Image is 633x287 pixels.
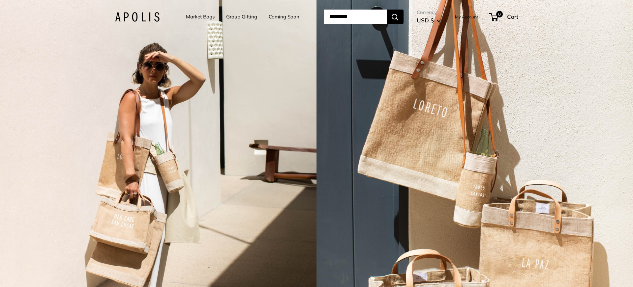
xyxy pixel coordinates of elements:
[455,13,478,21] a: My Account
[226,12,257,21] a: Group Gifting
[417,15,441,26] button: USD $
[387,10,404,24] button: Search
[490,12,518,22] a: 0 Cart
[324,10,387,24] input: Search...
[269,12,299,21] a: Coming Soon
[417,17,434,24] span: USD $
[115,12,160,22] img: Apolis
[496,11,502,17] span: 0
[186,12,215,21] a: Market Bags
[507,13,518,20] span: Cart
[417,8,441,17] span: Currency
